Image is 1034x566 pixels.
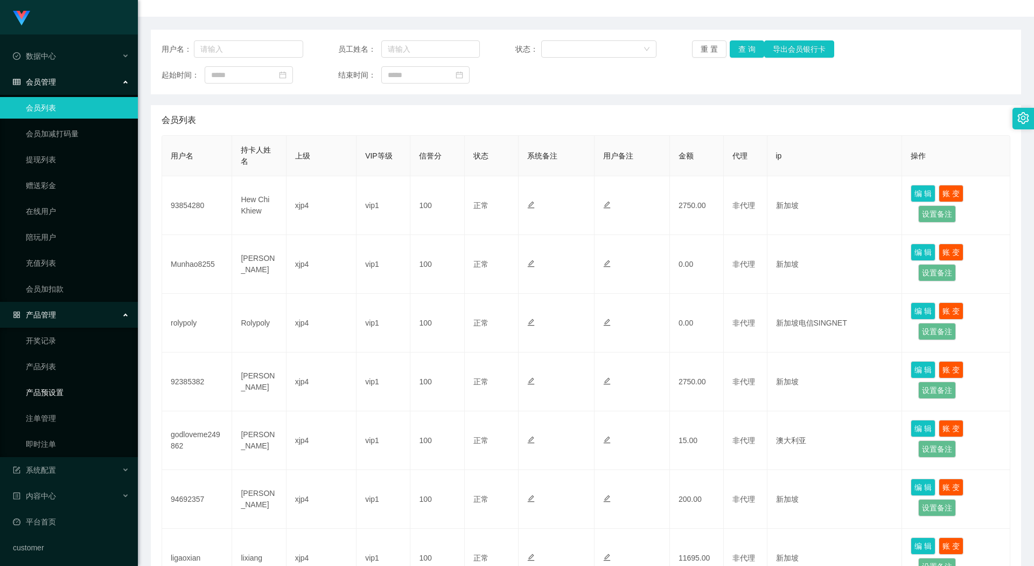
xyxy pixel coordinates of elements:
[410,294,464,353] td: 100
[194,40,303,58] input: 请输入
[357,353,410,411] td: vip1
[473,151,488,160] span: 状态
[381,40,480,58] input: 请输入
[26,408,129,429] a: 注单管理
[679,151,694,160] span: 金额
[365,151,393,160] span: VIP等级
[603,151,633,160] span: 用户备注
[603,377,611,385] i: 图标: edit
[527,260,535,267] i: 图标: edit
[918,382,956,399] button: 设置备注
[13,310,56,319] span: 产品管理
[767,176,903,235] td: 新加坡
[26,97,129,119] a: 会员列表
[767,353,903,411] td: 新加坡
[287,235,357,294] td: xjp4
[527,319,535,326] i: 图标: edit
[767,294,903,353] td: 新加坡电信SINGNET
[767,411,903,470] td: 澳大利亚
[26,149,129,170] a: 提现列表
[911,185,935,202] button: 编 辑
[939,361,963,378] button: 账 变
[939,244,963,261] button: 账 变
[13,537,129,558] a: customer
[603,319,611,326] i: 图标: edit
[26,123,129,144] a: 会员加减打码量
[26,252,129,274] a: 充值列表
[338,70,381,81] span: 结束时间：
[410,235,464,294] td: 100
[1017,112,1029,124] i: 图标: setting
[162,294,232,353] td: rolypoly
[939,479,963,496] button: 账 变
[13,78,56,86] span: 会员管理
[13,52,20,60] i: 图标: check-circle-o
[279,71,287,79] i: 图标: calendar
[473,260,488,268] span: 正常
[162,176,232,235] td: 93854280
[410,470,464,529] td: 100
[26,278,129,300] a: 会员加扣款
[644,46,650,53] i: 图标: down
[287,176,357,235] td: xjp4
[767,470,903,529] td: 新加坡
[232,353,286,411] td: [PERSON_NAME]
[241,146,271,165] span: 持卡人姓名
[232,411,286,470] td: [PERSON_NAME]
[287,353,357,411] td: xjp4
[918,440,956,458] button: 设置备注
[232,470,286,529] td: [PERSON_NAME]
[287,411,357,470] td: xjp4
[13,492,56,500] span: 内容中心
[776,151,782,160] span: ip
[911,361,935,378] button: 编 辑
[473,436,488,445] span: 正常
[911,479,935,496] button: 编 辑
[527,377,535,385] i: 图标: edit
[162,353,232,411] td: 92385382
[603,201,611,209] i: 图标: edit
[13,78,20,86] i: 图标: table
[473,495,488,503] span: 正常
[732,151,747,160] span: 代理
[162,44,194,55] span: 用户名：
[603,495,611,502] i: 图标: edit
[911,302,935,320] button: 编 辑
[918,205,956,223] button: 设置备注
[939,185,963,202] button: 账 变
[26,433,129,455] a: 即时注单
[295,151,310,160] span: 上级
[171,151,193,160] span: 用户名
[732,319,755,327] span: 非代理
[287,294,357,353] td: xjp4
[732,377,755,386] span: 非代理
[26,201,129,222] a: 在线用户
[473,377,488,386] span: 正常
[603,260,611,267] i: 图标: edit
[939,537,963,555] button: 账 变
[911,151,926,160] span: 操作
[13,52,56,60] span: 数据中心
[357,176,410,235] td: vip1
[26,226,129,248] a: 陪玩用户
[13,466,20,474] i: 图标: form
[162,411,232,470] td: godloveme249862
[670,294,724,353] td: 0.00
[527,151,557,160] span: 系统备注
[732,201,755,210] span: 非代理
[26,356,129,377] a: 产品列表
[410,411,464,470] td: 100
[730,40,764,58] button: 查 询
[911,420,935,437] button: 编 辑
[670,353,724,411] td: 2750.00
[287,470,357,529] td: xjp4
[456,71,463,79] i: 图标: calendar
[162,235,232,294] td: Munhao8255
[232,235,286,294] td: [PERSON_NAME]
[939,420,963,437] button: 账 变
[13,311,20,319] i: 图标: appstore-o
[419,151,442,160] span: 信誉分
[670,411,724,470] td: 15.00
[357,411,410,470] td: vip1
[357,235,410,294] td: vip1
